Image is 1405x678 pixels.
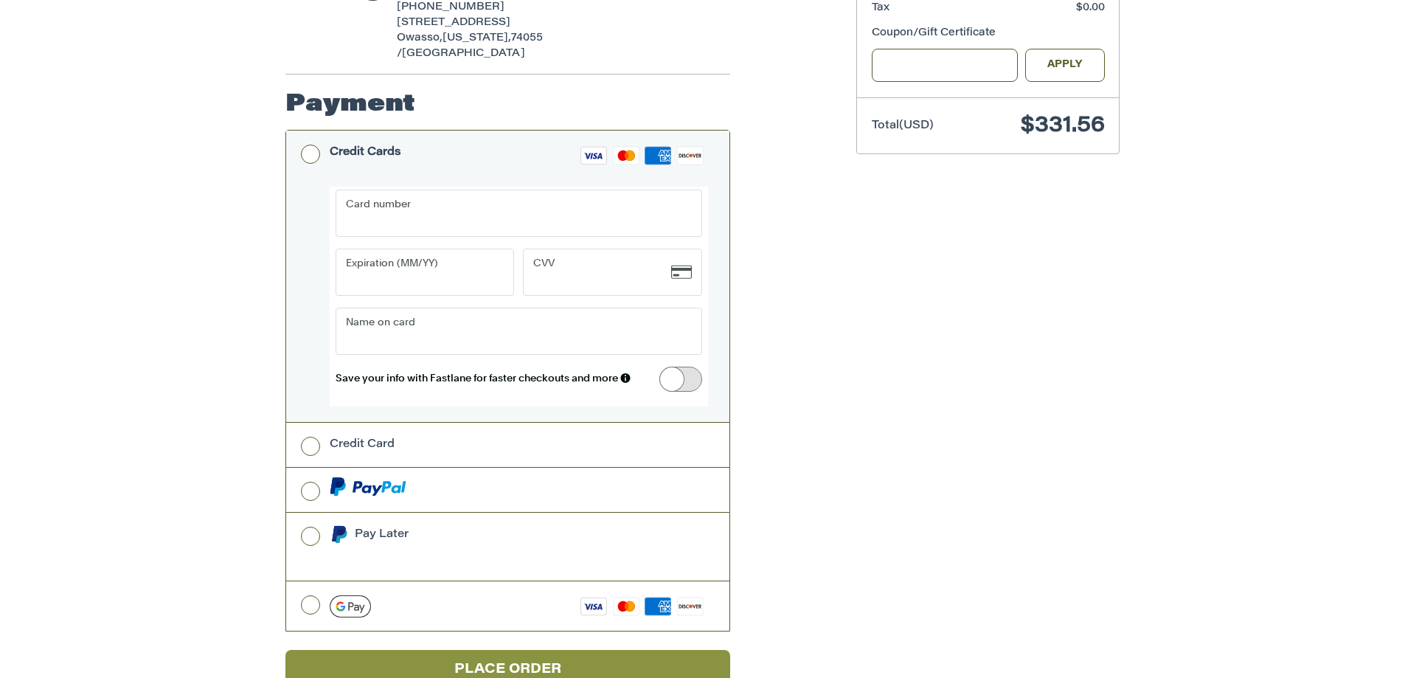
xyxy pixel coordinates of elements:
[330,477,406,496] img: PayPal icon
[872,3,889,13] span: Tax
[346,309,670,353] iframe: Secure Credit Card Frame - Cardholder Name
[330,525,348,544] img: Pay Later icon
[330,548,631,561] iframe: PayPal Message 1
[402,49,525,59] span: [GEOGRAPHIC_DATA]
[355,522,630,547] div: Pay Later
[1076,3,1105,13] span: $0.00
[443,33,511,44] span: [US_STATE],
[872,26,1105,41] div: Coupon/Gift Certificate
[330,140,401,165] div: Credit Cards
[397,33,543,59] span: 74055 /
[330,432,395,457] div: Credit Card
[872,120,934,131] span: Total (USD)
[1021,115,1105,137] span: $331.56
[346,250,483,294] iframe: Secure Credit Card Frame - Expiration Date
[330,595,371,618] img: Google Pay icon
[397,18,510,28] span: [STREET_ADDRESS]
[872,49,1019,82] input: Gift Certificate or Coupon Code
[534,250,671,294] iframe: Secure Credit Card Frame - CVV
[1025,49,1105,82] button: Apply
[397,2,504,13] span: [PHONE_NUMBER]
[397,33,443,44] span: Owasso,
[285,90,415,120] h2: Payment
[346,191,670,235] iframe: Secure Credit Card Frame - Credit Card Number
